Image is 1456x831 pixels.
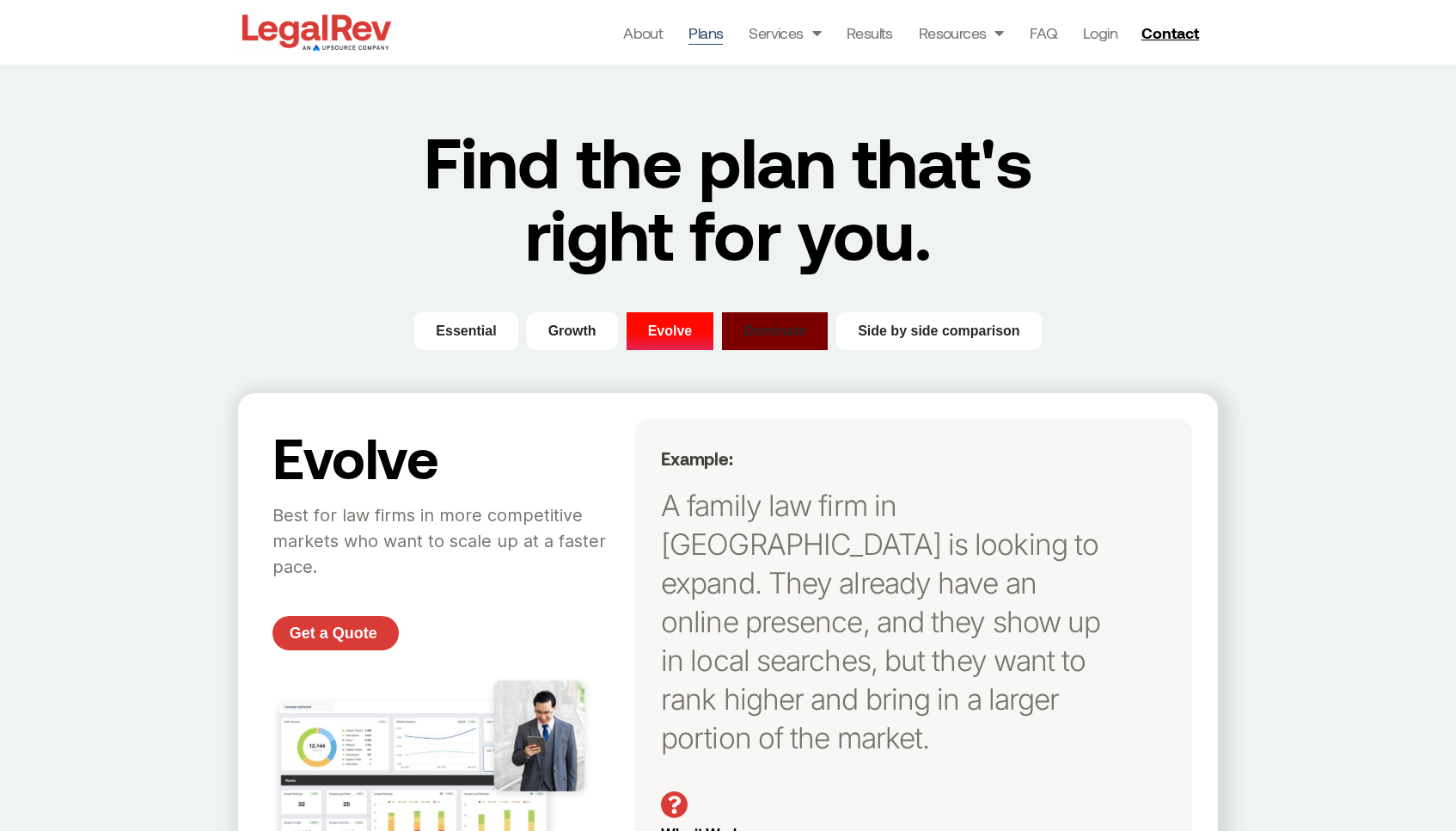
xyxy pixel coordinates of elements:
[272,616,399,650] a: Get a Quote
[436,321,496,342] span: Essential
[919,21,1004,45] a: Resources
[648,321,693,342] span: Evolve
[743,321,806,342] span: Dominate
[290,625,377,641] span: Get a Quote
[548,321,596,342] span: Growth
[847,21,893,45] a: Results
[1083,21,1117,45] a: Login
[661,448,1114,469] h5: Example:
[858,321,1020,342] span: Side by side comparison
[272,503,627,581] p: Best for law firms in more competitive markets who want to scale up at a faster pace.
[385,125,1071,269] h2: Find the plan that's right for you.
[1030,21,1057,45] a: FAQ
[688,21,723,45] a: Plans
[749,21,821,45] a: Services
[661,486,1114,757] p: A family law firm in [GEOGRAPHIC_DATA] is looking to expand. They already have an online presence...
[623,21,1117,45] nav: Menu
[1141,25,1199,40] span: Contact
[1135,19,1210,46] a: Contact
[272,428,627,486] h2: Evolve
[623,21,663,45] a: About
